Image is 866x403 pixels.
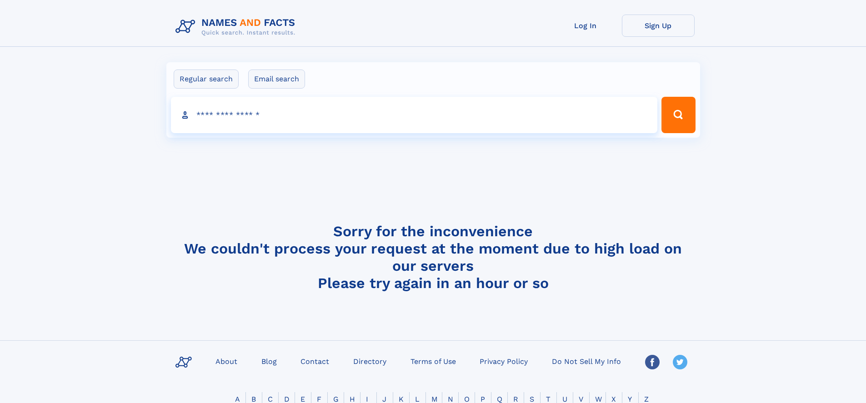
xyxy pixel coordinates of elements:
label: Regular search [174,70,239,89]
a: Contact [297,354,333,368]
h4: Sorry for the inconvenience We couldn't process your request at the moment due to high load on ou... [172,223,695,292]
a: Terms of Use [407,354,460,368]
img: Twitter [673,355,687,369]
a: Privacy Policy [476,354,531,368]
a: Sign Up [622,15,695,37]
img: Logo Names and Facts [172,15,303,39]
img: Facebook [645,355,660,369]
a: About [212,354,241,368]
a: Directory [350,354,390,368]
a: Log In [549,15,622,37]
a: Do Not Sell My Info [548,354,625,368]
a: Blog [258,354,280,368]
input: search input [171,97,658,133]
button: Search Button [661,97,695,133]
label: Email search [248,70,305,89]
